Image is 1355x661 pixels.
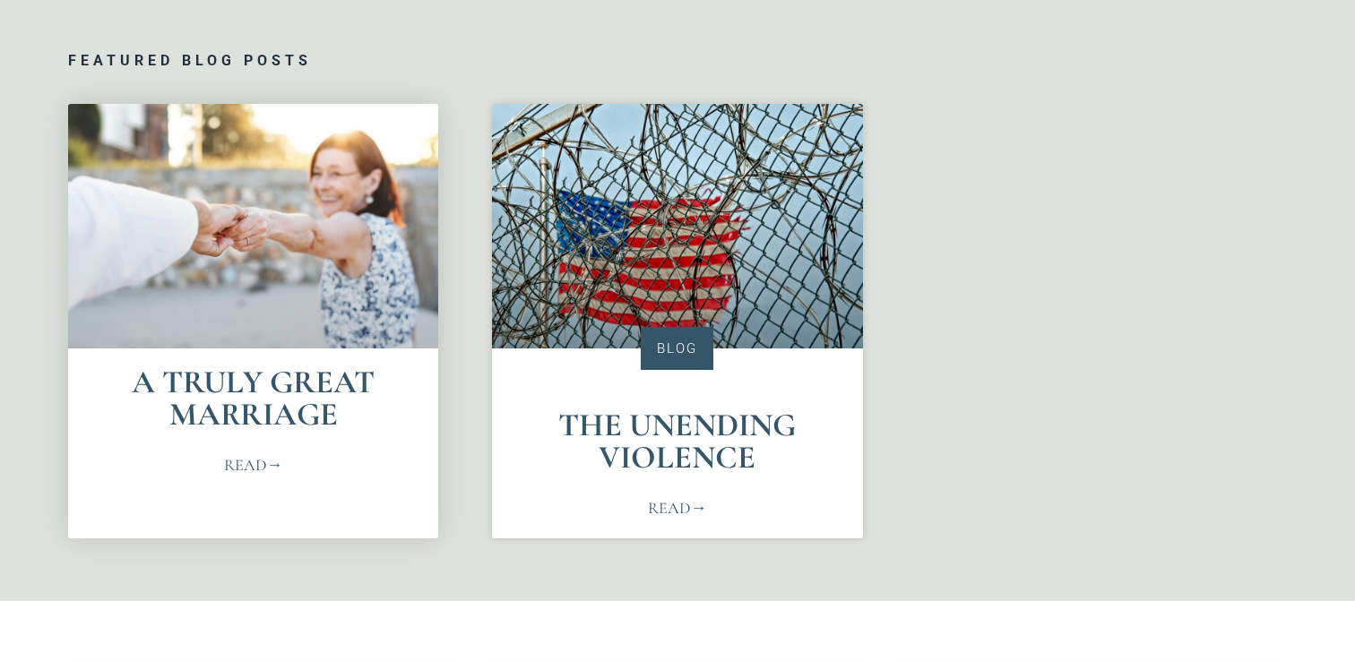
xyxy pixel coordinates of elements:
[68,104,438,348] a: adult-anniversary-care-1449049
[132,363,375,434] a: A Truly Great Marriage
[224,453,282,477] a: Read more about A Truly Great Marriage
[68,54,1287,68] h3: Featured Blog Posts
[558,406,796,476] a: The Unending Violence
[641,327,713,370] div: Blog
[648,496,706,520] a: Read more about The Unending Violence
[492,104,862,348] a: american-flag-barbed-wire-fence-54456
